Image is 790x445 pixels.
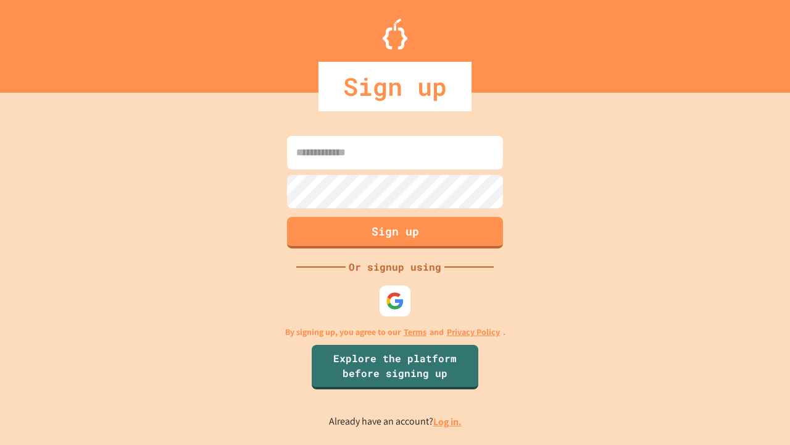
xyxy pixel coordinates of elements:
[386,292,404,310] img: google-icon.svg
[312,345,478,389] a: Explore the platform before signing up
[383,19,407,49] img: Logo.svg
[285,326,505,339] p: By signing up, you agree to our and .
[318,62,472,111] div: Sign up
[433,415,462,428] a: Log in.
[329,414,462,430] p: Already have an account?
[404,326,426,339] a: Terms
[447,326,500,339] a: Privacy Policy
[287,217,503,248] button: Sign up
[346,260,444,274] div: Or signup using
